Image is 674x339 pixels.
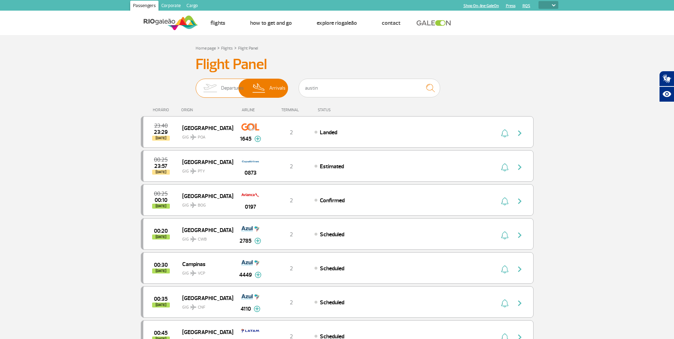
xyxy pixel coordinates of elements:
[515,299,524,307] img: seta-direita-painel-voo.svg
[182,191,227,200] span: [GEOGRAPHIC_DATA]
[320,129,337,136] span: Landed
[182,293,227,303] span: [GEOGRAPHIC_DATA]
[254,238,261,244] img: mais-info-painel-voo.svg
[198,168,205,175] span: PTY
[501,265,508,273] img: sino-painel-voo.svg
[198,236,207,243] span: CWB
[217,44,220,52] a: >
[238,46,258,51] a: Flight Panel
[463,4,499,8] a: Shop On-line GaleOn
[154,330,168,335] span: 2025-09-26 00:45:00
[182,266,227,277] span: GIG
[152,170,170,175] span: [DATE]
[254,306,260,312] img: mais-info-painel-voo.svg
[320,197,345,204] span: Confirmed
[184,1,201,12] a: Cargo
[501,163,508,171] img: sino-painel-voo.svg
[515,197,524,205] img: seta-direita-painel-voo.svg
[250,19,292,27] a: How to get and go
[254,136,261,142] img: mais-info-painel-voo.svg
[245,203,256,211] span: 0197
[234,44,237,52] a: >
[154,296,168,301] span: 2025-09-26 00:35:00
[515,163,524,171] img: seta-direita-painel-voo.svg
[154,191,168,196] span: 2025-09-26 00:25:00
[659,71,674,102] div: Plugin de acessibilidade da Hand Talk.
[152,204,170,209] span: [DATE]
[320,299,344,306] span: Scheduled
[155,198,167,203] span: 2025-09-26 00:10:00
[182,259,227,269] span: Campinas
[190,134,196,140] img: destiny_airplane.svg
[515,231,524,239] img: seta-direita-painel-voo.svg
[181,108,233,112] div: ORIGIN
[154,123,168,128] span: 2025-09-25 23:40:00
[515,129,524,137] img: seta-direita-painel-voo.svg
[382,19,401,27] a: Contact
[143,108,182,112] div: HORÁRIO
[314,108,372,112] div: STATUS
[268,108,314,112] div: TERMINAL
[182,130,227,141] span: GIG
[152,235,170,239] span: [DATE]
[198,134,206,141] span: POA
[290,197,293,204] span: 2
[190,304,196,310] img: destiny_airplane.svg
[182,232,227,243] span: GIG
[244,169,257,177] span: 0873
[198,270,205,277] span: VCP
[196,56,479,73] h3: Flight Panel
[290,265,293,272] span: 2
[182,300,227,311] span: GIG
[240,237,252,245] span: 2785
[501,129,508,137] img: sino-painel-voo.svg
[290,299,293,306] span: 2
[249,79,270,97] img: slider-desembarque
[501,197,508,205] img: sino-painel-voo.svg
[239,271,252,279] span: 4449
[182,164,227,175] span: GIG
[154,130,168,135] span: 2025-09-25 23:29:14
[182,225,227,235] span: [GEOGRAPHIC_DATA]
[501,231,508,239] img: sino-painel-voo.svg
[182,198,227,209] span: GIG
[299,79,440,97] input: Flight, city or airline
[190,202,196,208] img: destiny_airplane.svg
[152,269,170,273] span: [DATE]
[320,265,344,272] span: Scheduled
[523,4,530,8] a: RQS
[240,135,252,143] span: 1645
[154,228,168,233] span: 2025-09-26 00:20:00
[221,46,233,51] a: Flights
[154,262,168,267] span: 2025-09-26 00:30:00
[659,86,674,102] button: Abrir recursos assistivos.
[506,4,515,8] a: Press
[196,46,216,51] a: Home page
[269,79,286,97] span: Arrivals
[241,305,251,313] span: 4110
[152,303,170,307] span: [DATE]
[199,79,221,97] img: slider-embarque
[190,168,196,174] img: destiny_airplane.svg
[317,19,357,27] a: Explore RIOgaleão
[152,136,170,141] span: [DATE]
[198,202,206,209] span: BOG
[501,299,508,307] img: sino-painel-voo.svg
[198,304,205,311] span: CNF
[290,163,293,170] span: 2
[154,157,168,162] span: 2025-09-26 00:25:00
[182,157,227,166] span: [GEOGRAPHIC_DATA]
[255,272,261,278] img: mais-info-painel-voo.svg
[233,108,268,112] div: AIRLINE
[320,163,344,170] span: Estimated
[320,231,344,238] span: Scheduled
[190,236,196,242] img: destiny_airplane.svg
[190,270,196,276] img: destiny_airplane.svg
[290,129,293,136] span: 2
[515,265,524,273] img: seta-direita-painel-voo.svg
[130,1,159,12] a: Passengers
[221,79,244,97] span: Departures
[211,19,225,27] a: Flights
[154,164,167,169] span: 2025-09-25 23:57:00
[290,231,293,238] span: 2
